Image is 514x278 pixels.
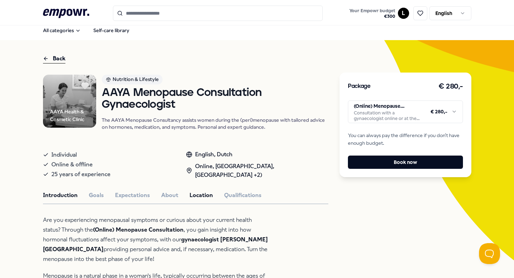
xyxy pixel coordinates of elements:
[89,191,104,200] button: Goals
[190,191,213,200] button: Location
[348,132,463,147] span: You can always pay the difference if you don't have enough budget.
[224,191,262,200] button: Qualifications
[37,23,135,37] nav: Main
[51,160,93,170] span: Online & offline
[349,8,395,14] span: Your Empowr budget
[102,87,329,111] h1: AAYA Menopause Consultation Gynaecologist
[113,6,323,21] input: Search for products, categories or subcategories
[51,170,110,179] span: 25 years of experience
[43,75,96,128] img: Product Image
[43,215,270,264] p: Are you experiencing menopausal symptoms or curious about your current health status? Through the...
[348,82,370,91] h3: Package
[93,226,184,233] strong: (Online) Menopause Consultation
[43,54,65,63] div: Back
[438,81,463,92] h3: € 280,-
[43,191,78,200] button: Introduction
[102,75,329,87] a: Nutrition & Lifestyle
[88,23,135,37] a: Self-care library
[50,108,96,123] div: AAYA Health & Cosmetic Clinic
[348,156,463,169] button: Book now
[348,7,397,21] button: Your Empowr budget€300
[161,191,178,200] button: About
[186,150,328,159] div: English, Dutch
[37,23,86,37] button: All categories
[347,6,398,21] a: Your Empowr budget€300
[349,14,395,19] span: € 300
[115,191,150,200] button: Expectations
[398,8,409,19] button: L
[186,162,328,180] div: Online, [GEOGRAPHIC_DATA], [GEOGRAPHIC_DATA] +2)
[479,243,500,264] iframe: Help Scout Beacon - Open
[102,75,163,84] div: Nutrition & Lifestyle
[51,150,77,160] span: Individual
[102,117,329,130] p: The AAYA Menopause Consultancy assists women during the (peri)menopause with tailored advice on h...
